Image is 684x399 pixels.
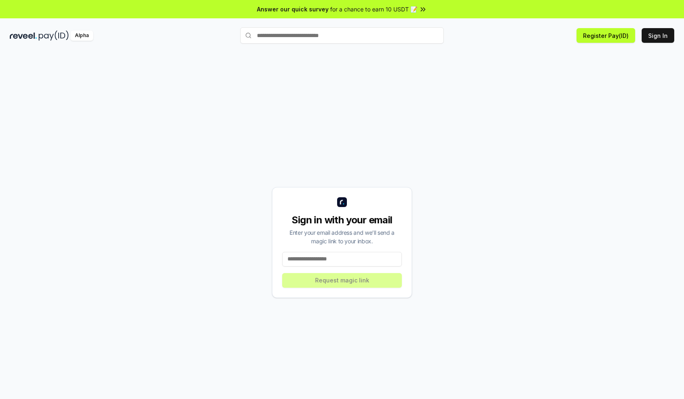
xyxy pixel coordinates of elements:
span: for a chance to earn 10 USDT 📝 [330,5,417,13]
img: logo_small [337,197,347,207]
button: Register Pay(ID) [577,28,635,43]
span: Answer our quick survey [257,5,329,13]
div: Alpha [70,31,93,41]
button: Sign In [642,28,674,43]
div: Sign in with your email [282,214,402,227]
img: reveel_dark [10,31,37,41]
div: Enter your email address and we’ll send a magic link to your inbox. [282,228,402,245]
img: pay_id [39,31,69,41]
